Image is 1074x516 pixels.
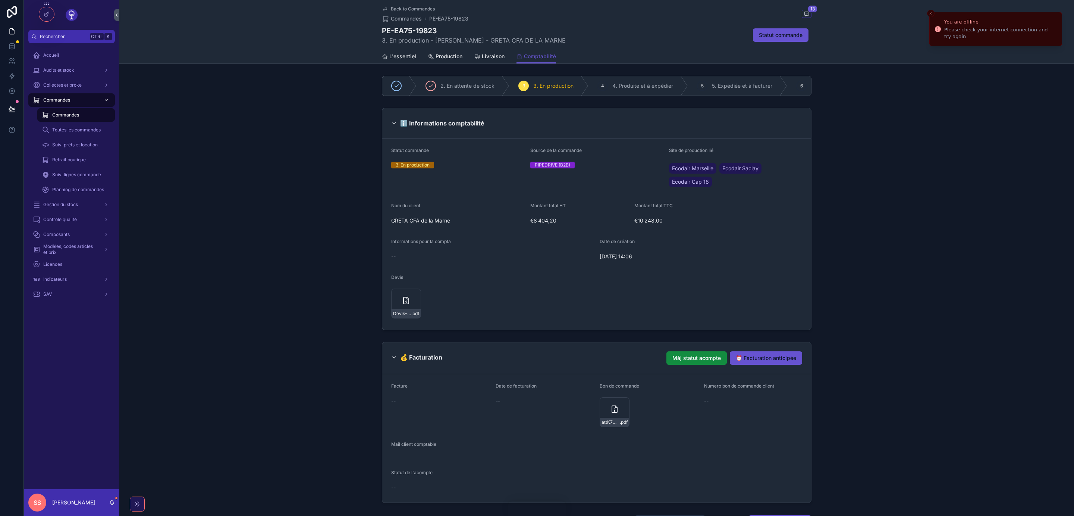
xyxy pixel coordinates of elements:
span: Back to Commandes [391,6,435,12]
span: Montant total HT [530,203,566,208]
span: [DATE] 14:06 [600,253,698,260]
a: Audits et stock [28,63,115,77]
span: Statut commande [391,147,429,153]
button: Statut commande [753,28,808,42]
a: Ecodair Saclay [719,163,761,174]
span: -- [704,397,709,405]
a: Back to Commandes [382,6,435,12]
span: Facture [391,383,408,389]
span: SS [34,498,41,507]
a: Ecodair Cap 18 [669,177,712,187]
span: Commandes [52,112,79,118]
span: 5. Expédiée et à facturer [712,82,772,90]
a: Modèles, codes articles et prix [28,243,115,256]
span: Bon de commande [600,383,639,389]
span: Statut commande [759,31,803,39]
a: PE-EA75-19823 [429,15,468,22]
img: App logo [66,9,78,21]
span: Informations pour la compta [391,239,451,244]
span: 3. En production - [PERSON_NAME] - GRETA CFA DE LA MARNE [382,36,566,45]
span: Ecodair Marseille [672,165,713,172]
span: €8 404,20 [530,217,629,224]
span: ⏰ Facturation anticipée [736,354,796,362]
span: Contrôle qualité [43,217,77,223]
span: 2. En attente de stock [440,82,494,90]
span: Mail client comptable [391,441,436,447]
span: Gestion du stock [43,202,78,208]
h2: ℹ️ Informations comptabilité [400,117,484,129]
span: Modèles, codes articles et prix [43,243,98,255]
span: Statut de l'acompte [391,470,433,475]
span: Ctrl [90,33,104,40]
a: Contrôle qualité [28,213,115,226]
a: Ecodair Marseille [669,163,716,174]
span: Devis---19823-17656 [393,311,411,317]
div: scrollable content [24,43,119,311]
span: Devis [391,274,403,280]
a: Composants [28,228,115,241]
p: [PERSON_NAME] [52,499,95,506]
span: Suivi prêts et location [52,142,98,148]
span: Livraison [482,53,505,60]
span: Planning de commandes [52,187,104,193]
a: Collectes et broke [28,78,115,92]
span: 13 [808,5,817,13]
a: Livraison [474,50,505,65]
span: Nom du client [391,203,420,208]
span: Collectes et broke [43,82,82,88]
a: Suivi lignes commande [37,168,115,181]
span: Rechercher [40,34,87,40]
span: Commandes [391,15,422,22]
span: Indicateurs [43,276,67,282]
span: Source de la commande [530,147,582,153]
span: Retrait boutique [52,157,86,163]
a: Retrait boutique [37,153,115,167]
span: 5 [701,83,704,89]
span: K [105,34,111,40]
span: 3 [522,83,525,89]
span: 4 [601,83,604,89]
a: Commandes [382,15,422,22]
span: Numero bon de commande client [704,383,774,389]
span: Montant total TTC [634,203,673,208]
span: -- [391,397,396,405]
a: Gestion du stock [28,198,115,211]
span: L'essentiel [389,53,416,60]
span: Date de facturation [496,383,537,389]
span: .pdf [620,419,628,425]
span: Licences [43,261,62,267]
a: Toutes les commandes [37,123,115,137]
div: PIPEDRIVE (B2B) [535,162,570,168]
div: Please check your internet connection and try again [944,27,1056,40]
span: Ecodair Saclay [722,165,759,172]
a: Comptabilité [516,50,556,64]
span: Toutes les commandes [52,127,101,133]
span: Comptabilité [524,53,556,60]
span: Composants [43,231,70,237]
a: L'essentiel [382,50,416,65]
span: -- [391,484,396,491]
a: Accueil [28,49,115,62]
a: SAV [28,287,115,301]
a: Licences [28,258,115,271]
span: GRETA CFA de la Marne [391,217,524,224]
h1: PE-EA75-19823 [382,25,566,36]
span: -- [391,253,396,260]
div: You are offline [944,18,1056,26]
span: Ecodair Cap 18 [672,178,709,186]
button: ⏰ Facturation anticipée [730,351,802,365]
span: Date de création [600,239,635,244]
span: Production [436,53,462,60]
span: -- [496,397,500,405]
button: 13 [802,10,811,19]
span: Accueil [43,52,59,58]
button: Màj statut acompte [666,351,727,365]
a: Suivi prêts et location [37,138,115,152]
a: Commandes [37,108,115,122]
span: Màj statut acompte [672,354,721,362]
button: Close toast [927,10,935,17]
h2: 💰 Facturation [400,351,442,363]
a: Production [428,50,462,65]
span: Suivi lignes commande [52,172,101,178]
